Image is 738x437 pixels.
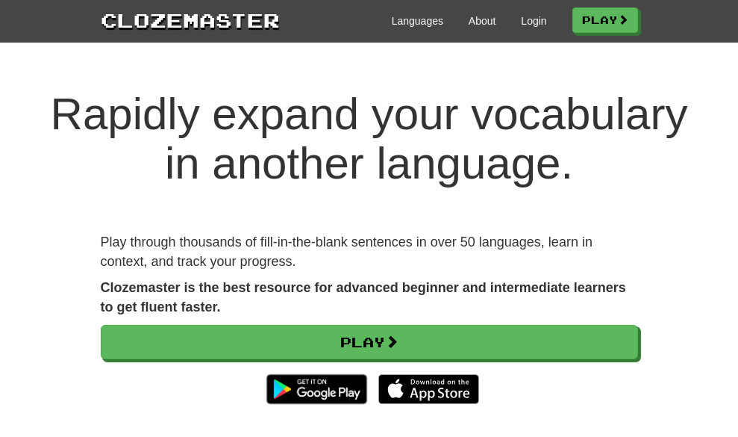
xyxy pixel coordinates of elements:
[101,280,626,314] strong: Clozemaster is the best resource for advanced beginner and intermediate learners to get fluent fa...
[101,233,638,271] p: Play through thousands of fill-in-the-blank sentences in over 50 languages, learn in context, and...
[259,367,375,412] img: Get it on Google Play
[392,13,443,28] a: Languages
[101,6,280,34] a: Clozemaster
[469,13,496,28] a: About
[378,374,479,404] img: Download_on_the_App_Store_Badge_US-UK_135x40-25178aeef6eb6b83b96f5f2d004eda3bffbb37122de64afbaef7...
[101,325,638,359] a: Play
[572,7,638,33] a: Play
[521,13,546,28] a: Login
